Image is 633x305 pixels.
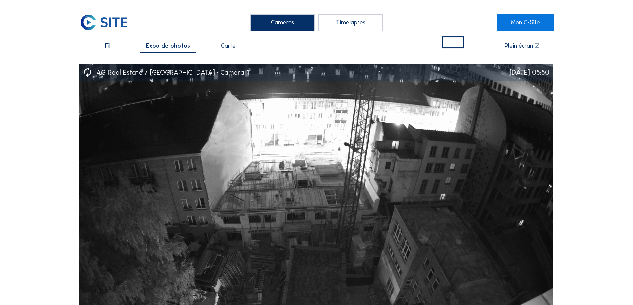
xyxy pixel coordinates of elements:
[221,43,236,49] span: Carte
[105,43,110,49] span: Fil
[79,14,136,31] a: C-SITE Logo
[505,43,533,49] div: Plein écran
[510,69,549,76] div: [DATE] 05:50
[318,14,383,31] div: Timelapses
[146,43,190,49] span: Expo de photos
[250,14,315,31] div: Caméras
[79,14,129,31] img: C-SITE Logo
[96,69,221,76] div: AG Real Estate / [GEOGRAPHIC_DATA]
[497,14,554,31] a: Mon C-Site
[220,69,249,76] div: Camera 1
